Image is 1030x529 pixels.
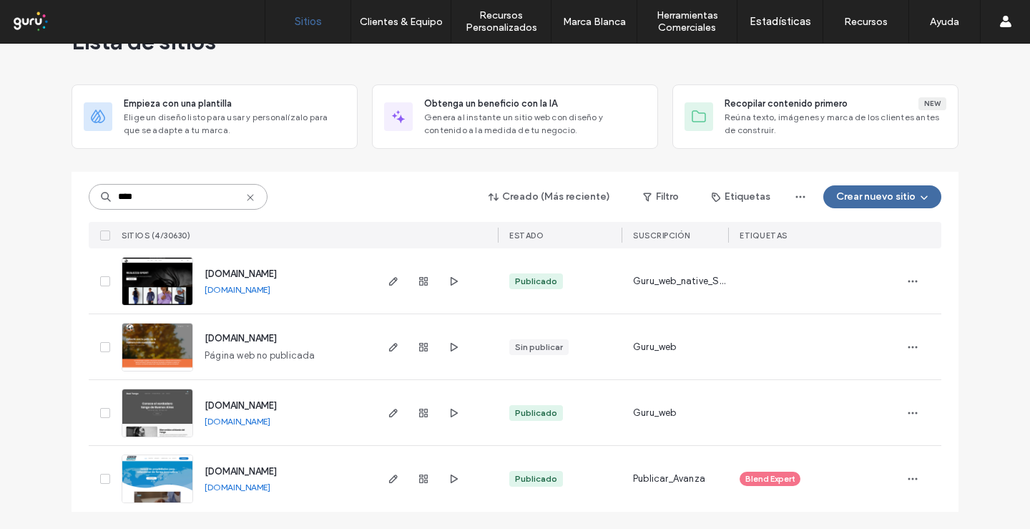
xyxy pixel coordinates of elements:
span: Ayuda [31,10,70,23]
a: [DOMAIN_NAME] [205,400,277,411]
div: Sin publicar [515,341,563,354]
button: Crear nuevo sitio [823,185,941,208]
button: Creado (Más reciente) [476,185,623,208]
span: Página web no publicada [205,349,315,363]
button: Etiquetas [699,185,783,208]
label: Recursos [844,16,888,28]
span: SITIOS (4/30630) [122,230,190,241]
label: Sitios [295,15,322,28]
label: Clientes & Equipo [360,16,443,28]
span: Elige un diseño listo para usar y personalízalo para que se adapte a tu marca. [124,111,345,137]
a: [DOMAIN_NAME] [205,482,270,492]
span: Recopilar contenido primero [725,97,848,111]
a: [DOMAIN_NAME] [205,416,270,427]
label: Estadísticas [750,15,811,28]
span: Suscripción [633,230,690,241]
div: New [918,97,946,110]
button: Filtro [629,185,693,208]
div: Obtenga un beneficio con la IAGenera al instante un sitio web con diseño y contenido a la medida ... [372,84,658,149]
span: ETIQUETAS [740,230,788,241]
div: Publicado [515,472,557,485]
div: Empieza con una plantillaElige un diseño listo para usar y personalízalo para que se adapte a tu ... [72,84,358,149]
span: Empieza con una plantilla [124,97,232,111]
span: Blend Expert [745,472,795,485]
span: Guru_web [633,406,677,420]
span: Genera al instante un sitio web con diseño y contenido a la medida de tu negocio. [424,111,646,137]
a: [DOMAIN_NAME] [205,333,277,344]
label: Ayuda [930,16,959,28]
label: Marca Blanca [563,16,626,28]
a: [DOMAIN_NAME] [205,284,270,295]
span: Guru_web_native_Standard [633,274,728,288]
span: Guru_web [633,340,677,354]
span: ESTADO [509,230,544,241]
span: Publicar_Avanza [633,472,705,486]
div: Publicado [515,275,557,288]
a: [DOMAIN_NAME] [205,268,277,279]
label: Herramientas Comerciales [637,9,737,34]
span: Reúna texto, imágenes y marca de los clientes antes de construir. [725,111,946,137]
div: Publicado [515,407,557,419]
span: Obtenga un beneficio con la IA [424,97,557,111]
label: Recursos Personalizados [451,9,551,34]
a: [DOMAIN_NAME] [205,466,277,477]
div: Recopilar contenido primeroNewReúna texto, imágenes y marca de los clientes antes de construir. [672,84,958,149]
